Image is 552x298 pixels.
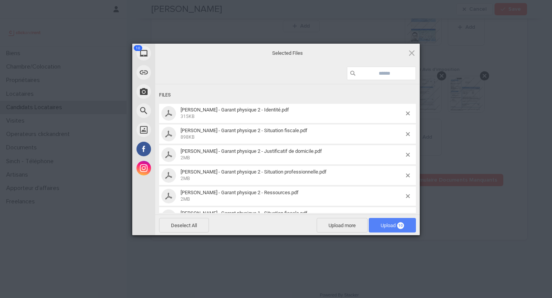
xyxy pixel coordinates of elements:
[178,148,406,161] span: Théo Losserand - Garant physique 2 - Justificatif de domicile.pdf
[178,169,406,182] span: Théo Losserand - Garant physique 2 - Situation professionnelle.pdf
[181,196,190,202] span: 2MB
[407,49,416,57] span: Click here or hit ESC to close picker
[159,218,209,233] span: Deselect All
[178,107,406,120] span: Théo Losserand - Garant physique 2 - Identité.pdf
[369,218,416,233] span: Upload
[159,88,416,102] div: Files
[134,45,142,51] span: 10
[132,120,224,139] div: Unsplash
[181,114,194,119] span: 315KB
[178,128,406,140] span: Théo Losserand - Garant physique 2 - Situation fiscale.pdf
[181,155,190,160] span: 2MB
[181,148,322,154] span: [PERSON_NAME] - Garant physique 2 - Justificatif de domicile.pdf
[181,128,307,133] span: [PERSON_NAME] - Garant physique 2 - Situation fiscale.pdf
[132,159,224,178] div: Instagram
[181,176,190,181] span: 2MB
[132,101,224,120] div: Web Search
[132,82,224,101] div: Take Photo
[132,44,224,63] div: My Device
[178,210,406,223] span: Théo Losserand - Garant physique 1 - Situation fiscale.pdf
[317,218,368,233] span: Upload more
[178,190,406,202] span: Théo Losserand - Garant physique 2 - Ressources.pdf
[181,190,299,195] span: [PERSON_NAME] - Garant physique 2 - Ressources.pdf
[181,210,307,216] span: [PERSON_NAME] - Garant physique 1 - Situation fiscale.pdf
[381,223,404,228] span: Upload
[132,63,224,82] div: Link (URL)
[132,139,224,159] div: Facebook
[211,50,364,57] span: Selected Files
[181,107,289,113] span: [PERSON_NAME] - Garant physique 2 - Identité.pdf
[181,169,327,175] span: [PERSON_NAME] - Garant physique 2 - Situation professionnelle.pdf
[181,134,194,140] span: 898KB
[397,222,404,229] span: 10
